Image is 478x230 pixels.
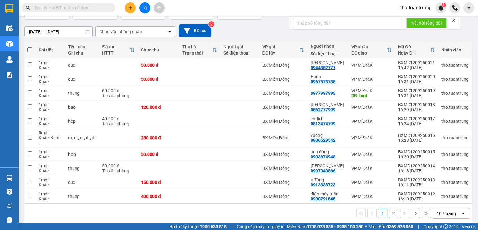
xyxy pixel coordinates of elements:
[351,50,387,55] div: ĐC giao
[68,50,96,55] div: Ghi chú
[237,223,285,230] span: Cung cấp máy in - giấy in:
[398,191,435,196] div: BXMD1209250012
[39,196,62,201] div: Khác
[39,74,62,79] div: 1 món
[311,149,345,154] div: anh đông
[3,34,43,41] li: VP BX Miền Đông
[179,24,211,37] button: Bộ lọc
[387,224,413,229] strong: 0369 525 060
[141,77,176,82] div: 50.000 đ
[389,209,398,218] button: 2
[262,152,304,157] div: BX Miền Đông
[262,180,304,185] div: BX Miền Đông
[365,225,367,228] span: ⚪️
[39,93,62,98] div: Khác
[3,41,42,74] b: Ki-ót C02, Dãy 7, BX Miền Đông, 292 Đinh Bộ Lĩnh, [GEOGRAPHIC_DATA]
[39,102,62,107] div: 1 món
[7,203,12,209] span: notification
[311,196,335,201] div: 0988791545
[398,138,435,143] div: 16:23 [DATE]
[26,6,30,10] span: search
[39,121,62,126] div: Khác
[262,63,304,68] div: BX Miền Đông
[351,166,392,171] div: VP M’ĐrăK
[68,44,96,49] div: Tên món
[143,6,147,10] span: file-add
[351,93,392,98] div: DĐ: bmt
[7,217,12,223] span: message
[141,63,176,68] div: 50.000 đ
[443,224,448,229] span: copyright
[208,21,214,27] sup: 2
[3,42,7,46] span: environment
[395,42,438,58] th: Toggle SortBy
[395,4,435,12] span: tho.tuantrung
[398,88,435,93] div: BXMD1209250019
[351,135,392,140] div: VP M’ĐrăK
[141,180,176,185] div: 150.000 đ
[311,191,345,196] div: điện máy tuấn
[348,42,395,58] th: Toggle SortBy
[463,2,474,13] button: caret-down
[68,91,96,96] div: thung
[441,135,469,140] div: tho.tuantrung
[311,177,345,182] div: A Tùng
[262,105,304,110] div: BX Miền Đông
[398,102,435,107] div: BXMD1209250018
[6,72,13,78] img: solution-icon
[141,135,176,140] div: 250.000 đ
[43,42,47,46] span: environment
[418,223,419,230] span: |
[99,29,142,35] div: Chọn văn phòng nhận
[39,135,62,145] div: Khác, Khác, Khác, Khác, Khác
[441,105,469,110] div: tho.tuantrung
[259,42,307,58] th: Toggle SortBy
[39,88,62,93] div: 1 món
[102,88,135,93] div: 60.000 đ
[311,91,335,96] div: 0977997993
[141,47,176,52] div: Chưa thu
[25,27,92,37] input: Select a date range.
[167,29,172,34] svg: open
[351,63,392,68] div: VP M’ĐrăK
[6,41,13,47] img: warehouse-icon
[351,88,392,93] div: VP M’ĐrăK
[68,180,96,185] div: cuc
[398,93,435,98] div: 16:31 [DATE]
[68,166,96,171] div: thung
[311,121,335,126] div: 0813474799
[398,149,435,154] div: BXMD1209250015
[157,6,161,10] span: aim
[39,60,62,65] div: 1 món
[141,105,176,110] div: 120.000 đ
[102,44,130,49] div: Đã thu
[3,3,90,26] li: Nhà xe [PERSON_NAME]
[437,210,456,217] div: 10 / trang
[6,175,13,181] img: warehouse-icon
[39,191,62,196] div: 1 món
[102,121,135,126] div: Tại văn phòng
[262,44,299,49] div: VP gửi
[441,152,469,157] div: tho.tuantrung
[311,133,345,138] div: vuong
[398,60,435,65] div: BXMD1209250021
[141,152,176,157] div: 50.000 đ
[400,209,409,218] button: 3
[441,63,469,68] div: tho.tuantrung
[311,74,345,79] div: Hana
[368,223,413,230] span: Miền Bắc
[398,121,435,126] div: 16:24 [DATE]
[441,77,469,82] div: tho.tuantrung
[307,224,363,229] strong: 0708 023 035 - 0935 103 250
[452,5,458,11] img: phone-icon
[398,74,435,79] div: BXMD1209250020
[262,166,304,171] div: BX Miền Đông
[398,133,435,138] div: BXMD1209250016
[441,91,469,96] div: tho.tuantrung
[411,20,442,26] span: Kết nối tổng đài
[3,3,25,25] img: logo.jpg
[398,79,435,84] div: 16:31 [DATE]
[398,163,435,168] div: BXMD1209250014
[441,166,469,171] div: tho.tuantrung
[5,4,13,13] img: logo-vxr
